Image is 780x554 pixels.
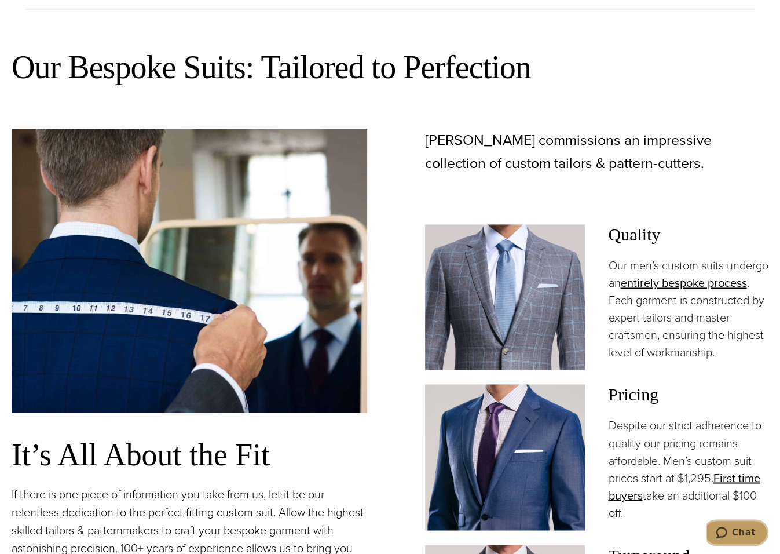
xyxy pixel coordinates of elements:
[620,274,746,291] a: entirely bespoke process
[12,436,367,473] h3: It’s All About the Fit
[608,257,768,361] p: Our men’s custom suits undergo an . Each garment is constructed by expert tailors and master craf...
[608,469,760,504] a: First time buyers
[425,224,585,370] img: Client in Zegna grey windowpane bespoke suit with white shirt and light blue tie.
[608,224,768,245] h3: Quality
[608,417,768,521] p: Despite our strict adherence to quality our pricing remains affordable. Men’s custom suit prices ...
[12,47,768,88] h2: Our Bespoke Suits: Tailored to Perfection
[706,519,768,548] iframe: Opens a widget where you can chat to one of our agents
[425,129,769,175] p: [PERSON_NAME] commissions an impressive collection of custom tailors & pattern-cutters.
[425,384,585,530] img: Client in blue solid custom made suit with white shirt and navy tie. Fabric by Scabal.
[12,129,367,413] img: Bespoke tailor measuring the shoulder of client wearing a blue bespoke suit.
[608,384,768,405] h3: Pricing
